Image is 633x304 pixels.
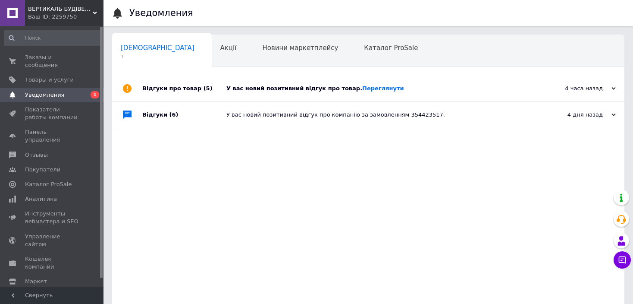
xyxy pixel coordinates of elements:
span: Товары и услуги [25,76,74,84]
span: Покупатели [25,166,60,174]
span: Показатели работы компании [25,106,80,121]
span: ВЕРТИКАЛЬ БУДІВЕЛЬНИХ ТЕХНОЛОГІЙ [28,5,93,13]
span: 1 [91,91,99,98]
span: (5) [204,85,213,92]
input: Поиск [4,30,102,46]
a: Переглянути [362,85,404,92]
span: 1 [121,54,194,60]
span: [DEMOGRAPHIC_DATA] [121,44,194,52]
div: 4 часа назад [530,85,616,92]
span: Отзывы [25,151,48,159]
span: Заказы и сообщения [25,54,80,69]
button: Чат с покупателем [614,251,631,269]
span: Панель управления [25,128,80,144]
span: Каталог ProSale [364,44,418,52]
div: Відгуки про товар [142,76,226,101]
span: Аналитика [25,195,57,203]
span: Уведомления [25,91,64,99]
span: Инструменты вебмастера и SEO [25,210,80,225]
div: Ваш ID: 2259750 [28,13,103,21]
span: Управление сайтом [25,233,80,248]
div: 4 дня назад [530,111,616,119]
span: (6) [169,111,179,118]
span: Акції [220,44,237,52]
div: Відгуки [142,102,226,128]
span: Каталог ProSale [25,180,72,188]
div: У вас новий позитивний відгук про компанію за замовленням 354423517. [226,111,530,119]
div: У вас новий позитивний відгук про товар. [226,85,530,92]
span: Маркет [25,278,47,285]
h1: Уведомления [129,8,193,18]
span: Новини маркетплейсу [262,44,338,52]
span: Кошелек компании [25,255,80,271]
